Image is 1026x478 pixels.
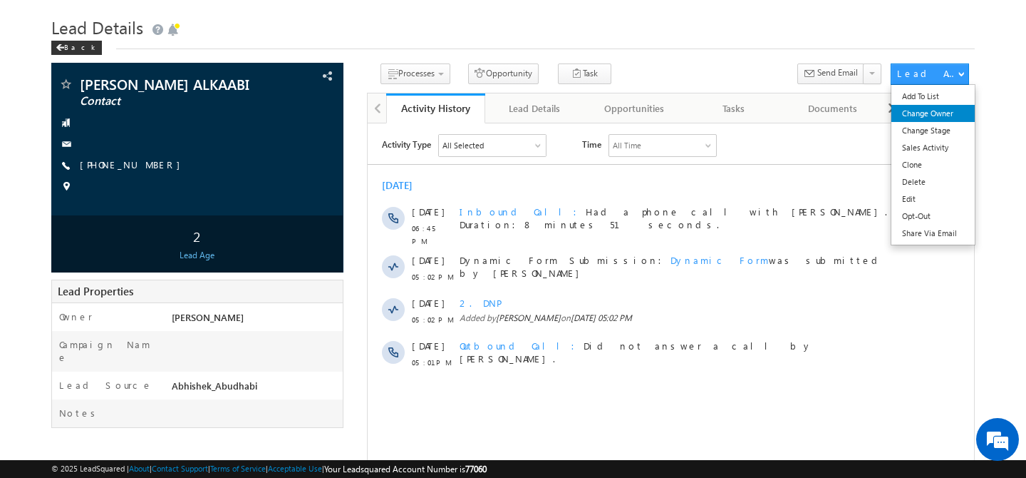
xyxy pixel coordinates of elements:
div: All Selected [75,16,116,29]
a: Clone [891,156,975,173]
a: Back [51,40,109,52]
span: Activity Type [14,11,63,32]
div: 2 [55,223,339,249]
span: Dynamic Form Submission: was submitted by [PERSON_NAME] [92,131,536,156]
div: Tasks [695,100,771,117]
span: 77060 [465,464,487,474]
a: Add To List [891,88,975,105]
span: Did not answer a call by [PERSON_NAME]. [92,216,445,241]
span: Dynamic Form [303,131,401,143]
a: Terms of Service [210,464,266,473]
span: Inbound Call [92,82,218,94]
a: Edit [891,190,975,208]
div: Lead Details [497,100,572,117]
a: Sales Activity [891,139,975,156]
span: Outbound Call [92,216,216,228]
div: Lead Age [55,249,339,262]
label: Owner [59,310,93,323]
div: Abhishek_Abudhabi [168,379,343,399]
a: Contact Support [152,464,208,473]
span: [PHONE_NUMBER] [80,158,187,173]
span: [PERSON_NAME] [128,189,193,200]
a: Documents [784,93,883,123]
a: Share Via Email [891,225,975,242]
a: About [129,464,150,473]
span: [DATE] [44,173,76,186]
button: Send Email [797,63,864,84]
a: Change Stage [891,122,975,139]
div: Opportunities [596,100,672,117]
a: Delete [891,173,975,190]
div: Documents [795,100,871,117]
div: Activity History [397,101,475,115]
button: Lead Actions [891,63,969,85]
span: 05:01 PM [44,233,87,245]
span: 06:45 PM [44,98,87,124]
a: Opt-Out [891,208,975,225]
span: Your Leadsquared Account Number is [324,464,487,474]
span: Time [214,11,234,32]
span: [PERSON_NAME] [172,311,244,323]
span: 05:02 PM [44,147,87,160]
span: 05:02 PM [44,190,87,203]
label: Campaign Name [59,338,157,364]
div: Lead Actions [897,67,958,80]
span: [DATE] [44,131,76,143]
label: Notes [59,407,100,419]
a: Acceptable Use [268,464,322,473]
a: Change Owner [891,105,975,122]
span: Processes [398,68,435,78]
span: [PERSON_NAME] ALKAABI [80,77,260,91]
a: Lead Details [485,93,585,123]
a: Opportunities [585,93,685,123]
span: [DATE] 05:02 PM [203,189,264,200]
a: Tasks [684,93,784,123]
button: Processes [380,63,450,84]
span: Had a phone call with [PERSON_NAME]. Duration:8 minutes 51 seconds. [92,82,519,107]
span: Lead Details [51,16,143,39]
div: All Time [245,16,274,29]
label: Lead Source [59,379,152,392]
span: 2. DNP [92,173,133,185]
span: Contact [80,94,260,108]
div: All Selected [71,11,178,33]
span: © 2025 LeadSquared | | | | | [51,462,487,476]
span: [DATE] [44,216,76,229]
span: Lead Properties [58,284,133,298]
button: Opportunity [468,63,539,84]
button: Task [558,63,611,84]
a: Activity History [386,93,486,123]
span: [DATE] [44,82,76,95]
div: Back [51,41,102,55]
span: Send Email [817,66,858,79]
div: [DATE] [14,56,61,68]
span: Added by on [92,188,536,201]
